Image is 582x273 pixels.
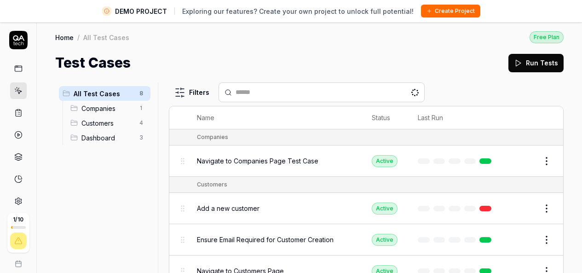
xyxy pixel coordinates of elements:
span: Ensure Email Required for Customer Creation [197,235,334,244]
span: Companies [81,104,134,113]
div: Drag to reorderDashboard3 [67,130,150,145]
span: All Test Cases [74,89,134,99]
div: Drag to reorderCustomers4 [67,116,150,130]
span: DEMO PROJECT [115,6,167,16]
div: Companies [197,133,228,141]
th: Last Run [409,106,504,129]
th: Name [188,106,363,129]
a: Book a call with us [4,253,33,267]
div: Drag to reorderCompanies1 [67,101,150,116]
button: Free Plan [530,31,564,43]
span: Exploring our features? Create your own project to unlock full potential! [182,6,414,16]
span: 1 [136,103,147,114]
tr: Ensure Email Required for Customer CreationActive [169,224,563,256]
span: 4 [136,117,147,128]
span: Navigate to Companies Page Test Case [197,156,318,166]
div: / [77,33,80,42]
div: Active [372,234,398,246]
div: All Test Cases [83,33,129,42]
button: Run Tests [508,54,564,72]
a: Home [55,33,74,42]
button: Create Project [421,5,480,17]
h1: Test Cases [55,52,131,73]
div: Active [372,203,398,215]
span: Add a new customer [197,203,259,213]
th: Status [363,106,409,129]
span: 3 [136,132,147,143]
div: Customers [197,180,227,189]
div: Active [372,155,398,167]
span: Dashboard [81,133,134,143]
span: 1 / 10 [13,217,23,222]
span: 8 [136,88,147,99]
tr: Navigate to Companies Page Test CaseActive [169,145,563,177]
span: Customers [81,118,134,128]
button: Filters [169,83,215,102]
tr: Add a new customerActive [169,193,563,224]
